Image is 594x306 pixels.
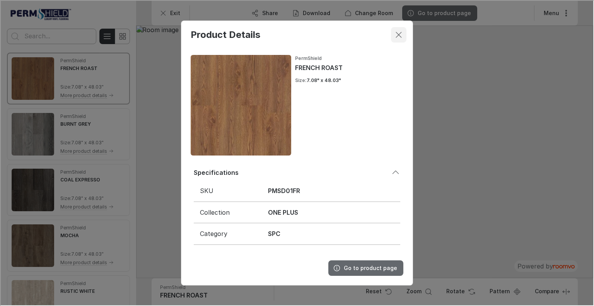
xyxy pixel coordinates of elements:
[190,164,403,179] div: Specifications
[199,229,255,237] p: Category
[193,168,390,176] div: Specifications
[390,26,406,42] button: Close dialog
[267,229,393,237] h6: SPC
[294,54,403,61] h6: PermShield
[328,260,403,275] button: Go to product page
[267,207,393,216] h6: ONE PLUS
[190,54,290,155] img: FRENCH ROAST. Link opens in a new window.
[294,76,306,83] h6: Size :
[343,263,396,271] p: Go to product page
[199,186,255,194] p: SKU
[199,207,255,216] p: Collection
[190,29,259,40] label: Product Details
[267,186,393,194] h6: PMSD01FR
[306,76,340,83] h6: 7.08" x 48.03"
[294,63,403,71] h6: FRENCH ROAST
